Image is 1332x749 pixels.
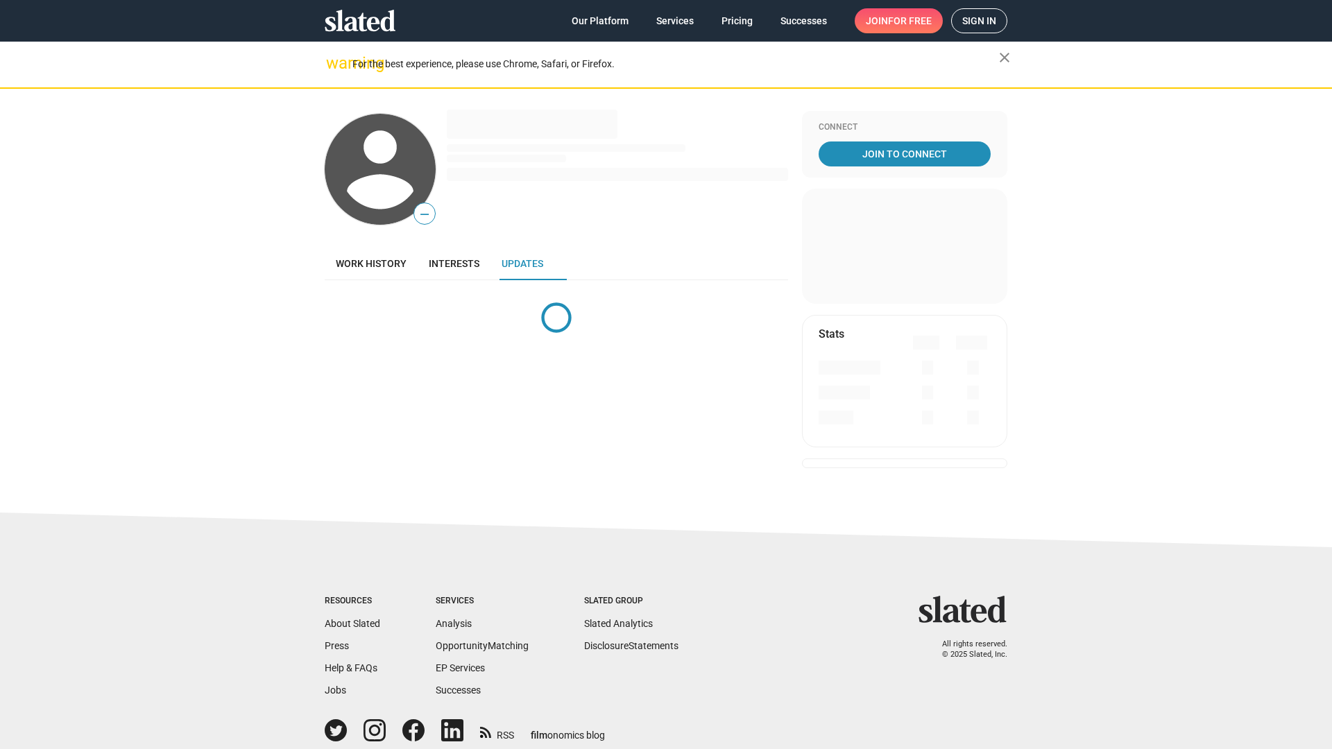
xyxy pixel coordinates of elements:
a: EP Services [436,662,485,673]
div: Slated Group [584,596,678,607]
a: Interests [418,247,490,280]
span: Join To Connect [821,141,988,166]
a: Help & FAQs [325,662,377,673]
span: Successes [780,8,827,33]
mat-icon: close [996,49,1013,66]
mat-card-title: Stats [819,327,844,341]
span: film [531,730,547,741]
span: Our Platform [572,8,629,33]
span: for free [888,8,932,33]
a: Successes [769,8,838,33]
span: — [414,205,435,223]
span: Pricing [721,8,753,33]
span: Sign in [962,9,996,33]
a: filmonomics blog [531,718,605,742]
a: Analysis [436,618,472,629]
a: Sign in [951,8,1007,33]
a: Join To Connect [819,141,991,166]
a: Our Platform [561,8,640,33]
a: Press [325,640,349,651]
a: Pricing [710,8,764,33]
span: Services [656,8,694,33]
a: Jobs [325,685,346,696]
span: Join [866,8,932,33]
a: OpportunityMatching [436,640,529,651]
a: RSS [480,721,514,742]
span: Work history [336,258,407,269]
a: Work history [325,247,418,280]
a: About Slated [325,618,380,629]
div: For the best experience, please use Chrome, Safari, or Firefox. [352,55,999,74]
a: Services [645,8,705,33]
a: DisclosureStatements [584,640,678,651]
a: Slated Analytics [584,618,653,629]
div: Resources [325,596,380,607]
a: Joinfor free [855,8,943,33]
a: Successes [436,685,481,696]
p: All rights reserved. © 2025 Slated, Inc. [928,639,1007,660]
div: Services [436,596,529,607]
a: Updates [490,247,554,280]
mat-icon: warning [326,55,343,71]
span: Interests [429,258,479,269]
span: Updates [502,258,543,269]
div: Connect [819,122,991,133]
